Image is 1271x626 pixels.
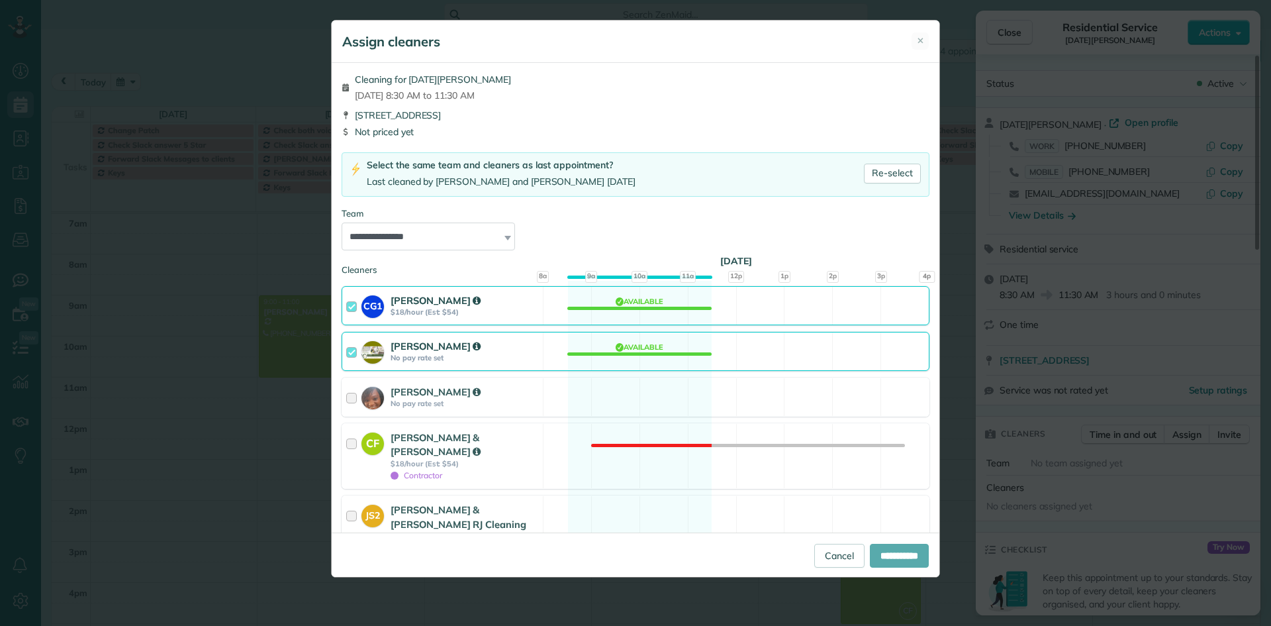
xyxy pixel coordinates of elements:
[391,386,481,398] strong: [PERSON_NAME]
[391,340,481,352] strong: [PERSON_NAME]
[342,264,929,268] div: Cleaners
[391,459,539,468] strong: $18/hour (Est: $54)
[391,431,481,458] strong: [PERSON_NAME] & [PERSON_NAME]
[391,294,481,307] strong: [PERSON_NAME]
[361,433,384,451] strong: CF
[342,32,440,51] h5: Assign cleaners
[342,109,929,122] div: [STREET_ADDRESS]
[391,503,526,545] strong: [PERSON_NAME] & [PERSON_NAME] RJ Cleaning Services
[342,125,929,138] div: Not priced yet
[342,207,929,220] div: Team
[355,89,511,102] span: [DATE] 8:30 AM to 11:30 AM
[391,353,539,362] strong: No pay rate set
[391,470,442,480] span: Contractor
[391,399,539,408] strong: No pay rate set
[361,505,384,523] strong: JS2
[350,162,361,176] img: lightning-bolt-icon-94e5364df696ac2de96d3a42b8a9ff6ba979493684c50e6bbbcda72601fa0d29.png
[864,164,921,183] a: Re-select
[355,73,511,86] span: Cleaning for [DATE][PERSON_NAME]
[917,34,924,47] span: ✕
[367,158,635,172] div: Select the same team and cleaners as last appointment?
[814,544,865,568] a: Cancel
[361,295,384,313] strong: CG1
[367,175,635,189] div: Last cleaned by [PERSON_NAME] and [PERSON_NAME] [DATE]
[391,307,539,317] strong: $18/hour (Est: $54)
